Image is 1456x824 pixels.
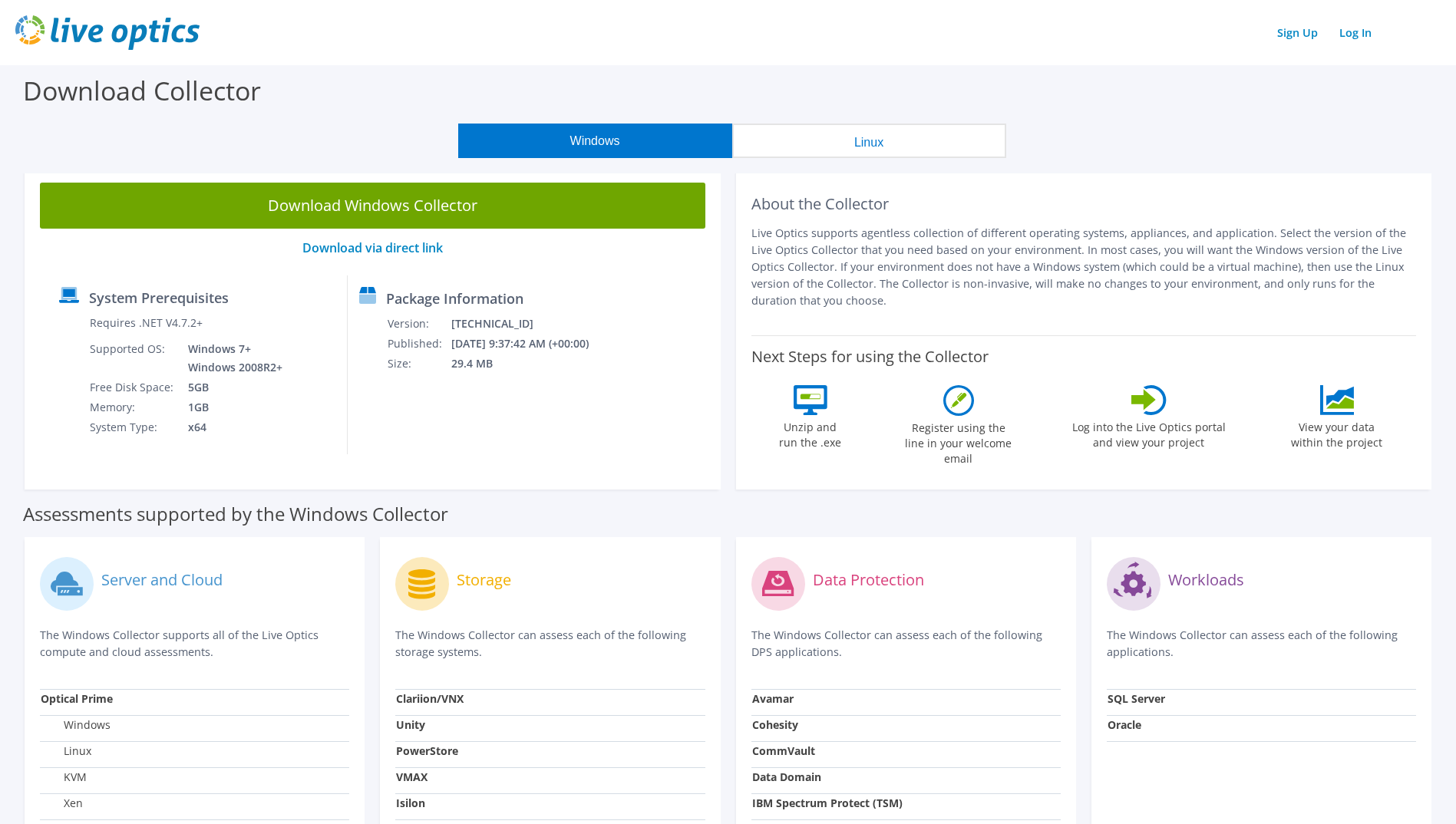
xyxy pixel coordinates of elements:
img: live_optics_svg.svg [15,15,200,50]
td: Memory: [89,397,177,417]
p: The Windows Collector can assess each of the following storage systems. [395,627,705,661]
label: Server and Cloud [101,572,223,588]
strong: SQL Server [1108,691,1165,706]
td: System Type: [89,417,177,437]
strong: Oracle [1108,717,1141,732]
label: Download Collector [23,73,261,108]
label: View your data within the project [1282,415,1392,450]
label: Log into the Live Optics portal and view your project [1071,415,1227,450]
label: Xen [41,796,83,811]
label: Assessments supported by the Windows Collector [23,506,448,522]
button: Windows [458,124,732,158]
td: 1GB [177,397,286,417]
label: KVM [41,770,87,785]
strong: Unity [396,717,425,732]
label: Linux [41,743,91,759]
p: The Windows Collector supports all of the Live Optics compute and cloud assessments. [40,627,349,661]
p: The Windows Collector can assess each of the following DPS applications. [751,627,1061,661]
strong: IBM Spectrum Protect (TSM) [752,796,903,810]
strong: VMAX [396,770,428,784]
label: Storage [457,572,511,588]
td: [DATE] 9:37:42 AM (+00:00) [451,334,609,354]
strong: Data Domain [752,770,821,784]
label: Package Information [386,291,523,306]
a: Download Windows Collector [40,183,705,229]
strong: Optical Prime [41,691,113,706]
td: [TECHNICAL_ID] [451,314,609,334]
label: Windows [41,717,111,733]
label: Unzip and run the .exe [775,415,846,450]
button: Linux [732,124,1006,158]
td: Supported OS: [89,339,177,377]
td: Windows 7+ Windows 2008R2+ [177,339,286,377]
p: The Windows Collector can assess each of the following applications. [1107,627,1416,661]
td: Version: [387,314,451,334]
label: Workloads [1168,572,1244,588]
strong: Cohesity [752,717,798,732]
h2: About the Collector [751,195,1417,213]
a: Sign Up [1269,21,1326,44]
a: Log In [1332,21,1379,44]
label: Register using the line in your welcome email [901,416,1016,466]
td: Free Disk Space: [89,377,177,397]
strong: CommVault [752,743,815,758]
strong: Avamar [752,691,794,706]
strong: PowerStore [396,743,458,758]
td: Published: [387,334,451,354]
td: x64 [177,417,286,437]
label: Requires .NET V4.7.2+ [90,315,203,331]
label: System Prerequisites [89,290,229,305]
td: Size: [387,354,451,374]
label: Data Protection [813,572,924,588]
label: Next Steps for using the Collector [751,348,989,366]
strong: Clariion/VNX [396,691,464,706]
p: Live Optics supports agentless collection of different operating systems, appliances, and applica... [751,225,1417,309]
td: 29.4 MB [451,354,609,374]
strong: Isilon [396,796,425,810]
td: 5GB [177,377,286,397]
a: Download via direct link [302,239,443,256]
